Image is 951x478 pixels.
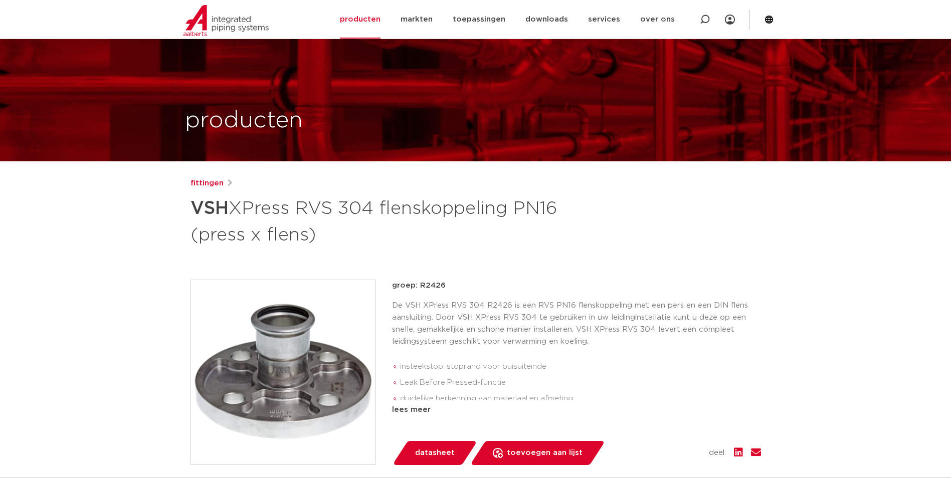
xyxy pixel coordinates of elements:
[191,193,567,248] h1: XPress RVS 304 flenskoppeling PN16 (press x flens)
[400,375,761,391] li: Leak Before Pressed-functie
[709,447,726,459] span: deel:
[400,391,761,407] li: duidelijke herkenning van materiaal en afmeting
[415,445,455,461] span: datasheet
[185,105,303,137] h1: producten
[507,445,583,461] span: toevoegen aan lijst
[191,199,229,217] strong: VSH
[392,441,477,465] a: datasheet
[191,280,375,464] img: Product Image for VSH XPress RVS 304 flenskoppeling PN16 (press x flens)
[191,177,224,189] a: fittingen
[392,280,761,292] p: groep: R2426
[392,300,761,348] p: De VSH XPress RVS 304 R2426 is een RVS PN16 flenskoppeling met een pers en een DIN flens aansluit...
[400,359,761,375] li: insteekstop: stoprand voor buisuiteinde
[392,404,761,416] div: lees meer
